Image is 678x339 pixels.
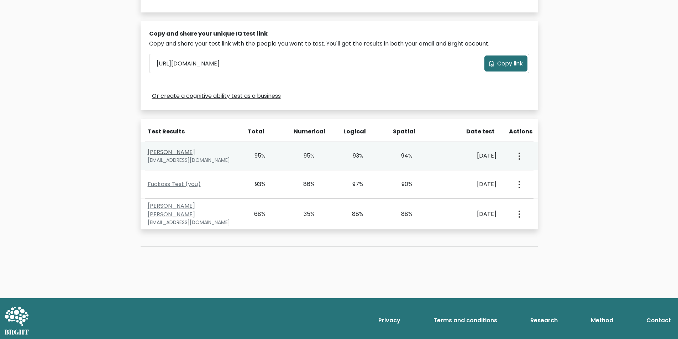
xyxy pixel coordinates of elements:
div: 93% [246,180,266,189]
a: Or create a cognitive ability test as a business [152,92,281,100]
div: 97% [343,180,364,189]
a: Method [588,313,616,328]
a: Research [527,313,561,328]
div: Total [244,127,265,136]
div: 95% [246,152,266,160]
div: 88% [343,210,364,218]
div: [DATE] [441,152,496,160]
a: Privacy [375,313,403,328]
div: Date test [443,127,500,136]
div: [DATE] [441,180,496,189]
a: Terms and conditions [431,313,500,328]
a: [PERSON_NAME] [148,148,195,156]
div: Logical [343,127,364,136]
div: Spatial [393,127,414,136]
div: 90% [392,180,412,189]
div: 86% [294,180,315,189]
div: Numerical [294,127,314,136]
div: [EMAIL_ADDRESS][DOMAIN_NAME] [148,157,237,164]
div: Copy and share your test link with the people you want to test. You'll get the results in both yo... [149,39,529,48]
span: Copy link [497,59,523,68]
div: 94% [392,152,412,160]
button: Copy link [484,55,527,71]
div: [DATE] [441,210,496,218]
div: 68% [246,210,266,218]
div: 35% [294,210,315,218]
div: 95% [294,152,315,160]
div: Test Results [148,127,236,136]
a: [PERSON_NAME] [PERSON_NAME] [148,202,195,218]
a: Contact [643,313,674,328]
div: 88% [392,210,412,218]
div: [EMAIL_ADDRESS][DOMAIN_NAME] [148,219,237,226]
div: 93% [343,152,364,160]
div: Actions [509,127,534,136]
div: Copy and share your unique IQ test link [149,30,529,38]
a: Fuckass Test (you) [148,180,201,188]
